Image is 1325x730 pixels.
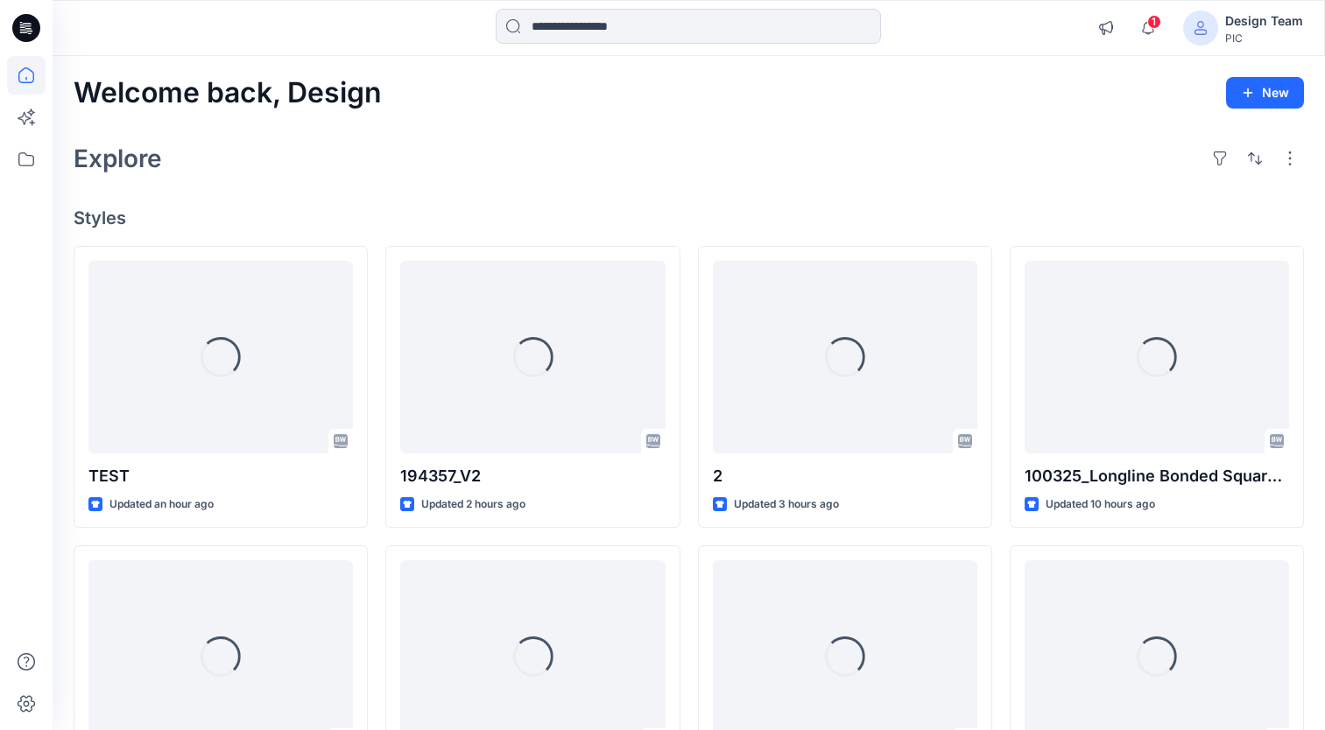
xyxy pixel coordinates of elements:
div: PIC [1225,32,1303,45]
p: Updated 10 hours ago [1046,495,1155,514]
p: 2 [713,464,977,488]
svg: avatar [1194,21,1208,35]
p: Updated 2 hours ago [421,495,525,514]
p: 100325_Longline Bonded Square Neck Bra [1025,464,1289,488]
p: Updated an hour ago [109,495,214,514]
h4: Styles [74,207,1304,228]
p: TEST [88,464,353,488]
span: 1 [1147,15,1161,29]
p: Updated 3 hours ago [734,495,839,514]
div: Design Team [1225,11,1303,32]
button: New [1226,77,1304,109]
p: 194357_V2 [400,464,665,488]
h2: Welcome back, Design [74,77,382,109]
h2: Explore [74,144,162,172]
